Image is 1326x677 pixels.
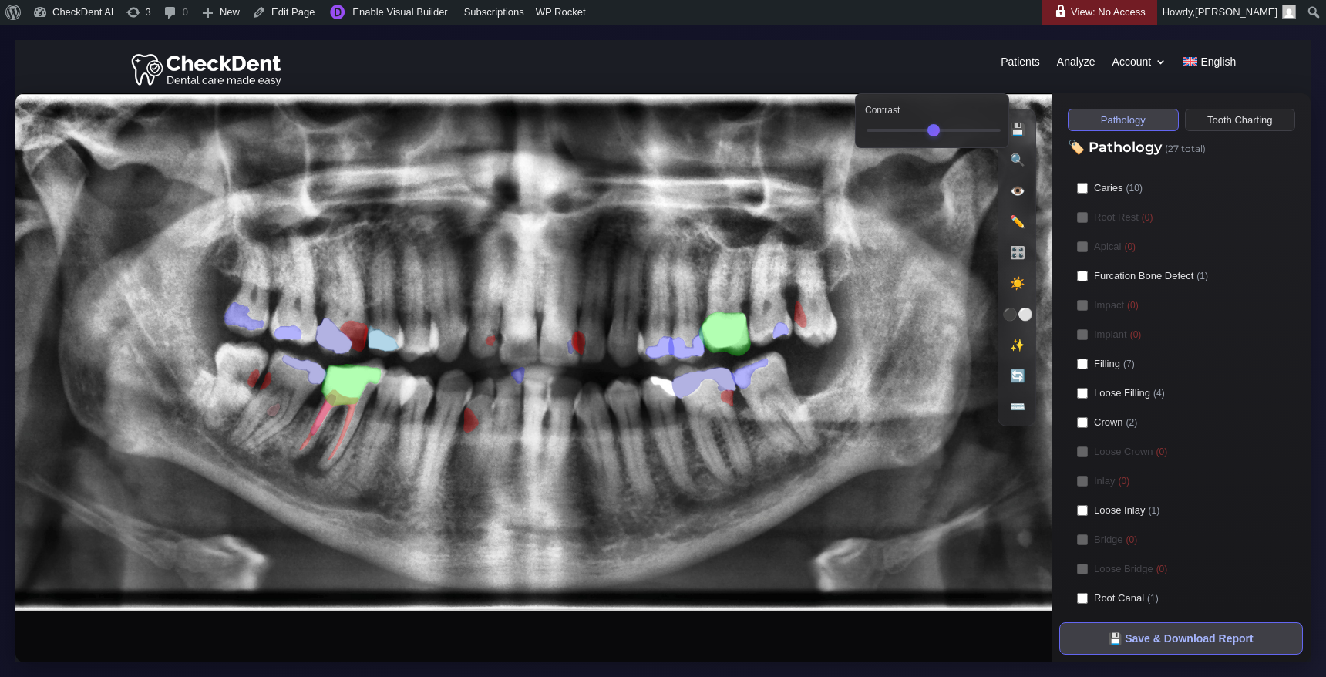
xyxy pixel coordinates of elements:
[1005,301,1031,327] button: ⚫⚪
[1068,109,1179,131] button: Pathology
[1068,469,1295,493] label: Inlay
[1165,143,1206,154] span: (27 total)
[1068,557,1295,581] label: Loose Bridge
[1068,615,1295,640] label: Incomplete Root Canal
[1005,393,1031,419] button: ⌨️
[1068,381,1295,406] label: Loose Filling
[1118,474,1129,488] spanpatho: (0)
[1183,56,1236,73] a: English
[1147,591,1159,605] spanpatho: (1)
[1005,208,1031,234] button: ✏️
[865,103,999,117] label: Contrast
[1005,177,1031,204] button: 👁️
[1156,562,1168,576] spanpatho: (0)
[1126,181,1143,195] spanpatho: (10)
[1068,176,1295,200] label: Caries
[1124,240,1136,254] spanpatho: (0)
[1068,527,1295,552] label: Bridge
[1077,476,1088,487] input: Inlay(0)
[1068,322,1295,347] label: Implant
[1068,352,1295,376] label: Filling
[1068,234,1295,259] label: Apical
[1005,270,1031,296] button: ☀️
[1077,593,1088,604] input: Root Canal(1)
[1005,147,1031,173] button: 🔍
[131,50,284,88] img: Checkdent Logo
[1156,445,1168,459] spanpatho: (0)
[1077,212,1088,223] input: Root Rest(0)
[1077,505,1088,516] input: Loose Inlay(1)
[1005,239,1031,265] button: 🎛️
[1126,416,1138,429] spanpatho: (2)
[1077,329,1088,340] input: Implant(0)
[1077,271,1088,281] input: Furcation Bone Defect(1)
[1059,622,1303,655] button: 💾 Save & Download Report
[1149,504,1160,517] spanpatho: (1)
[1068,293,1295,318] label: Impact
[1001,56,1040,73] a: Patients
[1123,357,1135,371] spanpatho: (7)
[1200,56,1236,67] span: English
[1068,586,1295,611] label: Root Canal
[1077,183,1088,194] input: Caries(10)
[1077,417,1088,428] input: Crown(2)
[1077,446,1088,457] input: Loose Crown(0)
[1282,5,1296,19] img: Arnav Saha
[1068,140,1295,163] h3: 🏷️ Pathology
[1127,298,1139,312] spanpatho: (0)
[1068,440,1295,464] label: Loose Crown
[1130,328,1142,342] spanpatho: (0)
[1185,109,1296,131] button: Tooth Charting
[1077,241,1088,252] input: Apical(0)
[1077,564,1088,574] input: Loose Bridge(0)
[1077,534,1088,545] input: Bridge(0)
[1005,116,1031,142] button: 💾
[1196,269,1208,283] spanpatho: (1)
[1077,359,1088,369] input: Filling(7)
[1057,56,1095,73] a: Analyze
[1077,300,1088,311] input: Impact(0)
[1077,388,1088,399] input: Loose Filling(4)
[1153,386,1165,400] spanpatho: (4)
[1068,410,1295,435] label: Crown
[1195,6,1277,18] span: [PERSON_NAME]
[1005,362,1031,389] button: 🔄
[1126,533,1138,547] spanpatho: (0)
[1142,211,1153,224] spanpatho: (0)
[1068,205,1295,230] label: Root Rest
[1068,264,1295,288] label: Furcation Bone Defect
[1005,332,1031,358] button: ✨
[1068,498,1295,523] label: Loose Inlay
[1112,56,1167,73] a: Account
